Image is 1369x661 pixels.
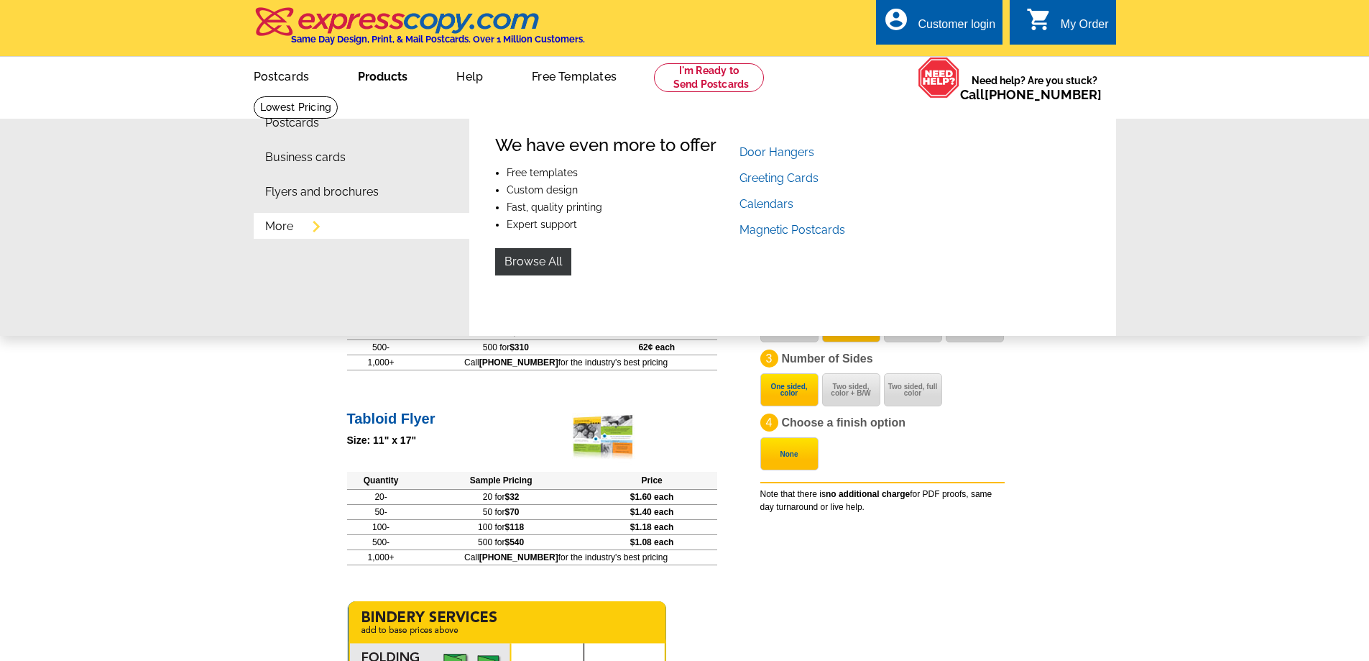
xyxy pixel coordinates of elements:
[347,550,415,565] td: 1,000+
[739,223,845,237] a: Magnetic Postcards
[504,522,524,532] span: $118
[265,117,319,129] a: Postcards
[254,17,585,45] a: Same Day Design, Print, & Mail Postcards. Over 1 Million Customers.
[739,145,814,159] a: Door Hangers
[415,340,596,355] td: 500 for
[826,489,910,499] b: no additional charge
[509,58,640,92] a: Free Templates
[415,355,717,370] td: Call for the industry's best pricing
[265,152,346,163] a: Business cards
[265,186,379,198] a: Flyers and brochures
[347,520,415,535] td: 100-
[638,342,675,352] span: 62¢ each
[739,171,819,185] a: Greeting Cards
[335,58,430,92] a: Products
[760,482,1005,514] div: Note that there is for PDF proofs, same day turnaround or live help.
[760,414,778,432] div: 4
[415,550,717,565] td: Call for the industry's best pricing
[433,58,506,92] a: Help
[918,57,960,99] img: help
[231,58,333,92] a: Postcards
[415,535,587,550] td: 500 for
[415,472,587,490] th: Sample Pricing
[415,520,587,535] td: 100 for
[347,472,415,490] th: Quantity
[507,219,716,229] li: Expert support
[415,505,587,520] td: 50 for
[883,16,995,34] a: account_circle Customer login
[630,537,674,547] span: $1.08 each
[883,6,909,32] i: account_circle
[884,373,942,406] button: Two sided, full color
[347,433,717,448] div: Size: 11" x 17"
[479,552,558,562] b: [PHONE_NUMBER]
[507,168,716,178] li: Free templates
[479,357,558,368] b: [PHONE_NUMBER]
[630,492,674,502] span: $1.60 each
[504,507,519,517] span: $70
[918,18,995,38] div: Customer login
[415,490,587,505] td: 20 for
[985,87,1102,102] a: [PHONE_NUMBER]
[760,437,819,470] button: None
[265,221,293,232] a: More
[782,352,873,365] span: Number of Sides
[347,535,415,550] td: 500-
[1061,18,1109,38] div: My Order
[782,416,905,429] span: Choose a finish option
[495,248,571,275] a: Browse All
[587,472,717,490] th: Price
[347,340,415,355] td: 500-
[960,73,1109,102] span: Need help? Are you stuck?
[630,507,674,517] span: $1.40 each
[347,490,415,505] td: 20-
[291,34,585,45] h4: Same Day Design, Print, & Mail Postcards. Over 1 Million Customers.
[1082,327,1369,661] iframe: LiveChat chat widget
[347,406,717,427] h2: Tabloid Flyer
[347,505,415,520] td: 50-
[510,342,529,352] span: $310
[960,87,1102,102] span: Call
[347,355,415,370] td: 1,000+
[822,373,880,406] button: Two sided, color + B/W
[504,537,524,547] span: $540
[1026,16,1109,34] a: shopping_cart My Order
[507,185,716,195] li: Custom design
[495,135,716,156] h4: We have even more to offer
[630,522,674,532] span: $1.18 each
[504,492,519,502] span: $32
[760,373,819,406] button: One sided, color
[507,202,716,212] li: Fast, quality printing
[739,197,793,211] a: Calendars
[760,350,778,368] div: 3
[1026,6,1052,32] i: shopping_cart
